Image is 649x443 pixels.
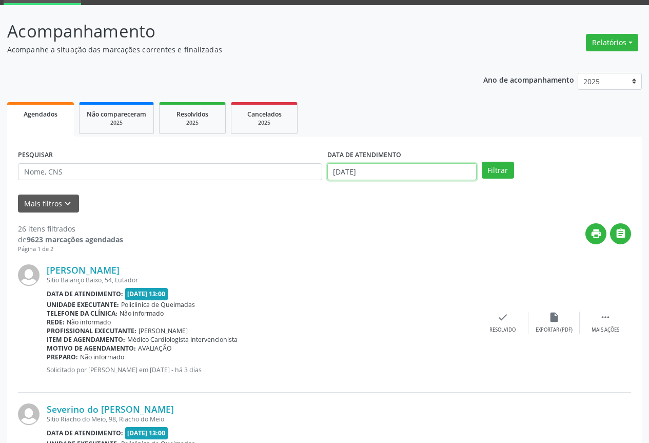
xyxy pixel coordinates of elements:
[591,228,602,239] i: print
[47,415,477,423] div: Sitio Riacho do Meio, 98, Riacho do Meio
[127,335,238,344] span: Médico Cardiologista Intervencionista
[47,276,477,284] div: Sitio Balanço Baixo, 54, Lutador
[585,223,606,244] button: print
[47,309,117,318] b: Telefone da clínica:
[125,288,168,300] span: [DATE] 13:00
[18,163,322,181] input: Nome, CNS
[47,335,125,344] b: Item de agendamento:
[239,119,290,127] div: 2025
[592,326,619,334] div: Mais ações
[47,326,136,335] b: Profissional executante:
[125,427,168,439] span: [DATE] 13:00
[7,44,451,55] p: Acompanhe a situação das marcações correntes e finalizadas
[483,73,574,86] p: Ano de acompanhamento
[80,353,124,361] span: Não informado
[47,353,78,361] b: Preparo:
[62,198,73,209] i: keyboard_arrow_down
[18,245,123,254] div: Página 1 de 2
[139,326,188,335] span: [PERSON_NAME]
[18,264,40,286] img: img
[47,300,119,309] b: Unidade executante:
[489,326,516,334] div: Resolvido
[87,110,146,119] span: Não compareceram
[167,119,218,127] div: 2025
[47,403,174,415] a: Severino do [PERSON_NAME]
[47,264,120,276] a: [PERSON_NAME]
[610,223,631,244] button: 
[138,344,172,353] span: AVALIAÇÃO
[327,147,401,163] label: DATA DE ATENDIMENTO
[327,163,477,181] input: Selecione um intervalo
[176,110,208,119] span: Resolvidos
[120,309,164,318] span: Não informado
[27,235,123,244] strong: 9623 marcações agendadas
[247,110,282,119] span: Cancelados
[18,147,53,163] label: PESQUISAR
[7,18,451,44] p: Acompanhamento
[67,318,111,326] span: Não informado
[18,234,123,245] div: de
[18,223,123,234] div: 26 itens filtrados
[600,312,611,323] i: 
[482,162,514,179] button: Filtrar
[121,300,195,309] span: Policlinica de Queimadas
[47,429,123,437] b: Data de atendimento:
[586,34,638,51] button: Relatórios
[536,326,573,334] div: Exportar (PDF)
[47,290,123,298] b: Data de atendimento:
[497,312,508,323] i: check
[47,365,477,374] p: Solicitado por [PERSON_NAME] em [DATE] - há 3 dias
[615,228,626,239] i: 
[47,318,65,326] b: Rede:
[87,119,146,127] div: 2025
[24,110,57,119] span: Agendados
[47,344,136,353] b: Motivo de agendamento:
[18,195,79,213] button: Mais filtroskeyboard_arrow_down
[18,403,40,425] img: img
[548,312,560,323] i: insert_drive_file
